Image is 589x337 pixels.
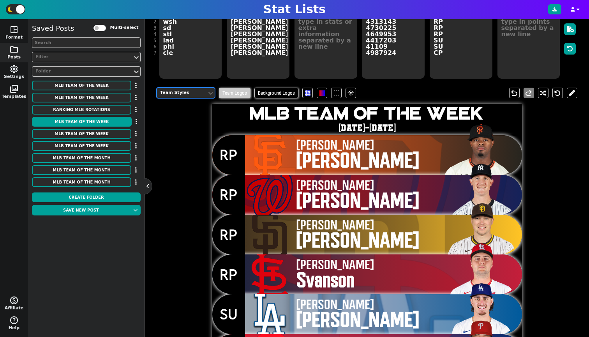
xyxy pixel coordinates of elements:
span: [PERSON_NAME] [296,298,457,311]
button: Create Folder [32,192,141,202]
span: photo_library [9,84,19,94]
button: MLB Team of the Week [32,81,131,90]
span: [PERSON_NAME] [296,149,419,172]
span: Svanson [296,269,354,292]
input: Search [32,37,141,48]
button: undo [509,88,520,98]
span: [PERSON_NAME] [296,219,457,232]
span: [PERSON_NAME] [296,229,419,252]
span: monetization_on [9,296,19,305]
button: MLB Team of the Month [32,177,131,187]
span: RP [218,186,239,203]
h1: Stat Lists [263,2,326,16]
div: 6 [153,44,157,50]
span: undo [510,88,519,98]
span: Background Logos [254,88,298,98]
textarea: 4722917 4313143 4730225 4649953 4417203 41109 4987924 [362,9,425,79]
div: 4 [153,31,157,37]
div: Folder [35,68,129,75]
span: [PERSON_NAME] [296,258,457,272]
h2: [DATE]-[DATE] [212,124,522,133]
div: Team Styles [160,90,204,96]
span: space_dashboard [9,25,19,34]
span: RP [218,146,239,163]
span: redo [524,88,533,98]
button: MLB Team of the Week [32,93,131,102]
button: MLB Team of the Week [32,129,131,139]
div: 5 [153,37,157,44]
button: RANKING MLB ROTATIONS [32,105,131,115]
span: [PERSON_NAME] [296,139,457,152]
span: settings [9,64,19,74]
textarea: [PERSON_NAME] [PERSON_NAME] [PERSON_NAME] [PERSON_NAME] [PERSON_NAME] [PERSON_NAME] [PERSON_NAME] [227,9,289,79]
button: Save new post [32,205,130,215]
span: SU [218,305,240,323]
div: Filter [35,54,129,60]
div: 2 [153,19,157,25]
span: RP [218,226,239,243]
textarea: sf wsh sd stl lad phi cle [159,9,222,79]
span: RP [218,266,239,283]
span: [PERSON_NAME] [296,309,419,332]
span: [PERSON_NAME] [296,179,457,192]
span: help [9,316,19,325]
h1: MLB Team of the Week [212,106,522,125]
textarea: RP RP RP RP SU SU CP [430,9,492,79]
span: folder [9,45,19,54]
label: Multi-select [110,25,138,31]
span: [PERSON_NAME] [296,189,419,212]
div: 3 [153,25,157,31]
button: MLB Team of the Month [32,153,131,163]
span: Team Logos [219,88,250,98]
button: MLB Team of the Month [32,165,131,175]
button: MLB Team of the Week [32,141,131,151]
div: 7 [153,50,157,56]
h5: Saved Posts [32,24,74,33]
button: MLB Team of the Week [32,117,132,127]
